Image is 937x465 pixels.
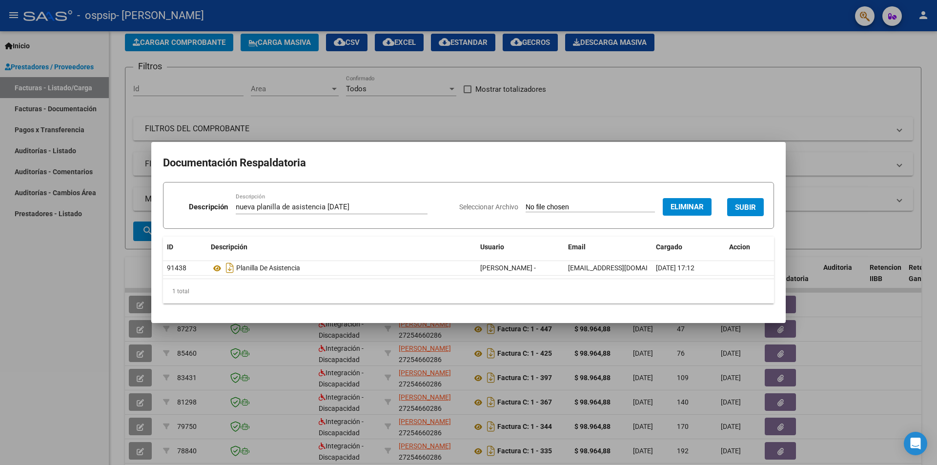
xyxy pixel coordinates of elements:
div: Planilla De Asistencia [211,260,472,276]
button: Eliminar [663,198,712,216]
span: [PERSON_NAME] - [480,264,536,272]
div: Open Intercom Messenger [904,432,927,455]
span: SUBIR [735,203,756,212]
p: Descripción [189,202,228,213]
span: Descripción [211,243,247,251]
span: Email [568,243,586,251]
datatable-header-cell: Usuario [476,237,564,258]
span: ID [167,243,173,251]
span: Usuario [480,243,504,251]
div: 1 total [163,279,774,303]
span: Seleccionar Archivo [459,203,518,211]
span: Eliminar [671,202,704,211]
span: [DATE] 17:12 [656,264,694,272]
button: SUBIR [727,198,764,216]
span: [EMAIL_ADDRESS][DOMAIN_NAME] [568,264,676,272]
span: Cargado [656,243,682,251]
h2: Documentación Respaldatoria [163,154,774,172]
datatable-header-cell: Email [564,237,652,258]
span: Accion [729,243,750,251]
datatable-header-cell: Accion [725,237,774,258]
datatable-header-cell: Descripción [207,237,476,258]
i: Descargar documento [224,260,236,276]
datatable-header-cell: ID [163,237,207,258]
datatable-header-cell: Cargado [652,237,725,258]
span: 91438 [167,264,186,272]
